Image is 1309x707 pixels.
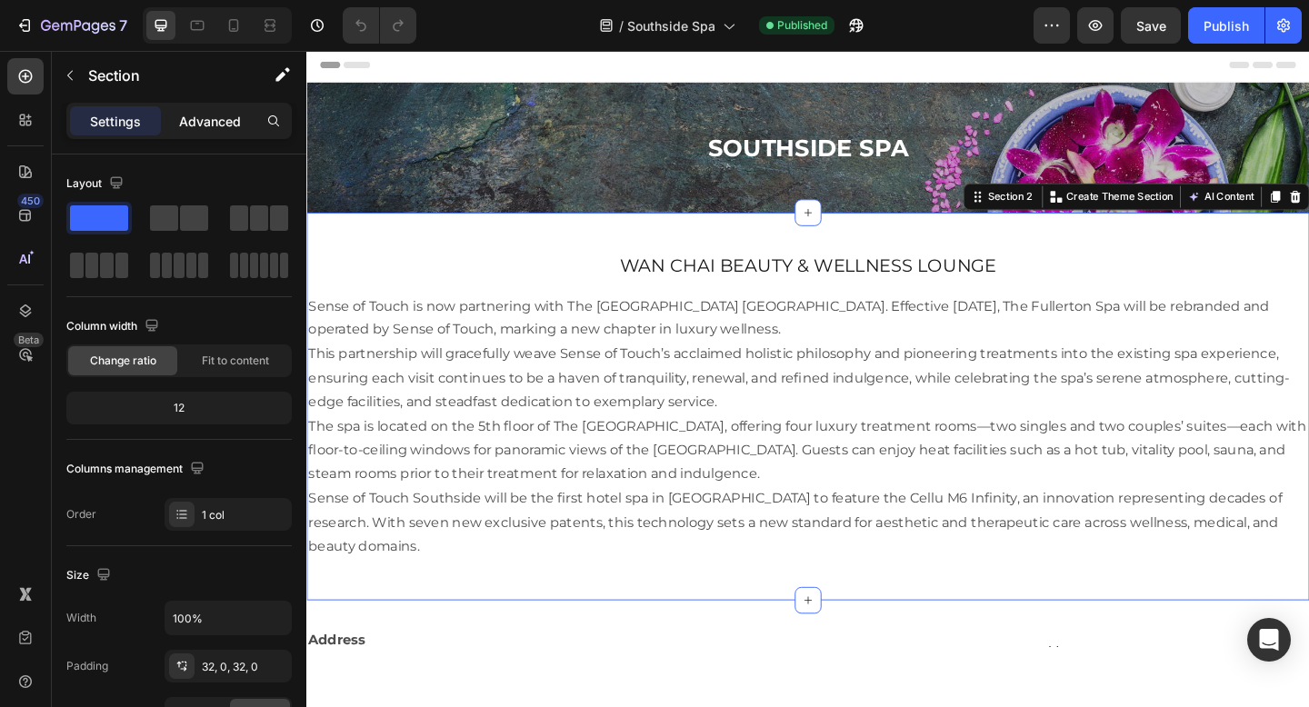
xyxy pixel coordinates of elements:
[826,154,943,170] p: Create Theme Section
[549,644,1091,666] span: Map
[202,353,269,369] span: Fit to content
[179,112,241,131] p: Advanced
[1188,7,1264,44] button: Publish
[306,48,1309,647] iframe: Design area
[1136,18,1166,34] span: Save
[14,333,44,347] div: Beta
[90,112,141,131] p: Settings
[165,602,291,634] input: Auto
[7,7,135,44] button: 7
[737,154,793,170] div: Section 2
[2,268,1089,321] p: Sense of Touch is now partnering with The [GEOGRAPHIC_DATA] [GEOGRAPHIC_DATA]. Effective [DATE], ...
[66,610,96,626] div: Width
[66,506,96,523] div: Order
[2,635,65,652] strong: Address
[202,507,287,523] div: 1 col
[70,395,288,421] div: 12
[1121,7,1181,44] button: Save
[66,457,208,482] div: Columns management
[619,16,624,35] span: /
[2,320,1089,398] p: This partnership will gracefully weave Sense of Touch’s acclaimed holistic philosophy and pioneer...
[777,17,827,34] span: Published
[954,151,1034,173] button: AI Content
[343,7,416,44] div: Undo/Redo
[90,353,156,369] span: Change ratio
[1247,618,1291,662] div: Open Intercom Messenger
[627,16,715,35] span: Southside Spa
[119,15,127,36] p: 7
[1204,16,1249,35] div: Publish
[88,65,237,86] p: Section
[2,399,1089,477] p: The spa is located on the 5th floor of The [GEOGRAPHIC_DATA], offering four luxury treatment room...
[2,477,1089,555] p: Sense of Touch Southside will be the first hotel spa in [GEOGRAPHIC_DATA] to feature the Cellu M6...
[66,563,115,588] div: Size
[66,172,127,196] div: Layout
[66,658,108,674] div: Padding
[17,194,44,208] div: 450
[202,659,287,675] div: 32, 0, 32, 0
[66,314,163,339] div: Column width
